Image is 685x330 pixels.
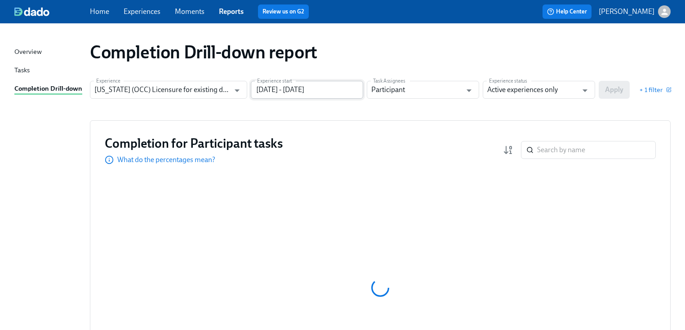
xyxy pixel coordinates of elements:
[219,7,244,16] a: Reports
[543,4,592,19] button: Help Center
[14,7,90,16] a: dado
[14,47,42,58] div: Overview
[537,141,656,159] input: Search by name
[117,155,215,165] p: What do the percentages mean?
[90,41,317,63] h1: Completion Drill-down report
[599,5,671,18] button: [PERSON_NAME]
[258,4,309,19] button: Review us on G2
[547,7,587,16] span: Help Center
[462,84,476,97] button: Open
[639,85,671,94] button: + 1 filter
[105,135,283,151] h3: Completion for Participant tasks
[14,7,49,16] img: dado
[14,84,83,95] a: Completion Drill-down
[14,47,83,58] a: Overview
[124,7,160,16] a: Experiences
[262,7,304,16] a: Review us on G2
[175,7,205,16] a: Moments
[90,7,109,16] a: Home
[578,84,592,97] button: Open
[503,145,514,155] svg: Completion rate (low to high)
[230,84,244,97] button: Open
[14,84,82,95] div: Completion Drill-down
[14,65,83,76] a: Tasks
[14,65,30,76] div: Tasks
[599,7,654,17] p: [PERSON_NAME]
